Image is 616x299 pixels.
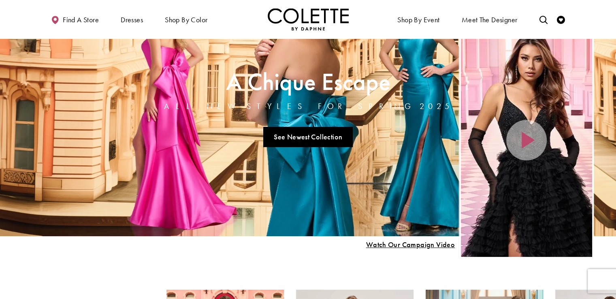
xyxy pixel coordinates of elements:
[395,8,441,30] span: Shop By Event
[63,16,99,24] span: Find a store
[162,124,455,150] ul: Slider Links
[537,8,549,30] a: Toggle search
[165,16,207,24] span: Shop by color
[397,16,439,24] span: Shop By Event
[268,8,349,30] a: Visit Home Page
[268,8,349,30] img: Colette by Daphne
[121,16,143,24] span: Dresses
[366,241,455,249] span: Play Slide #15 Video
[49,8,101,30] a: Find a store
[119,8,145,30] span: Dresses
[263,127,353,147] a: See Newest Collection A Chique Escape All New Styles For Spring 2025
[460,8,520,30] a: Meet the designer
[555,8,567,30] a: Check Wishlist
[163,8,209,30] span: Shop by color
[462,16,518,24] span: Meet the designer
